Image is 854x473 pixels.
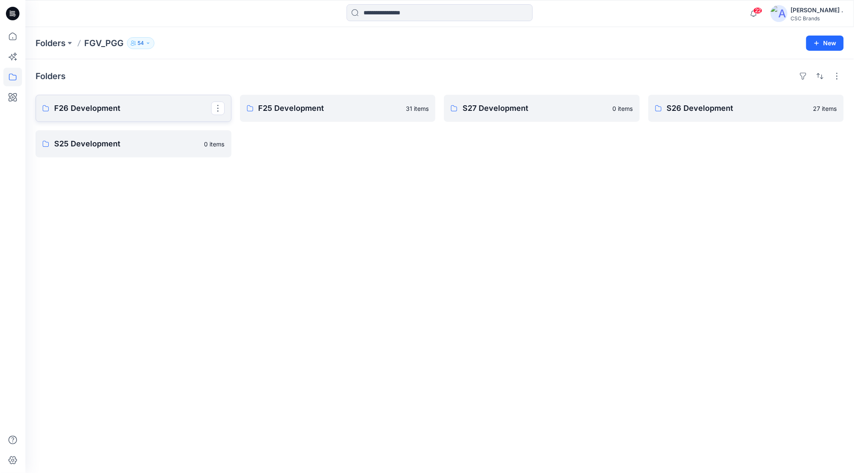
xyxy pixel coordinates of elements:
div: [PERSON_NAME] . [791,5,843,15]
p: F25 Development [259,102,401,114]
p: F26 Development [54,102,211,114]
p: 0 items [613,104,633,113]
a: S27 Development0 items [444,95,640,122]
a: S26 Development27 items [648,95,844,122]
p: S27 Development [463,102,608,114]
p: 0 items [204,140,225,148]
span: 22 [753,7,763,14]
button: New [806,36,844,51]
img: avatar [771,5,788,22]
p: FGV_PGG [84,37,124,49]
h4: Folders [36,71,66,81]
p: 31 items [406,104,429,113]
p: S26 Development [667,102,809,114]
a: S25 Development0 items [36,130,231,157]
p: S25 Development [54,138,199,150]
button: 54 [127,37,154,49]
p: 54 [138,38,144,48]
a: F25 Development31 items [240,95,436,122]
p: 27 items [813,104,837,113]
a: F26 Development [36,95,231,122]
div: CSC Brands [791,15,843,22]
a: Folders [36,37,66,49]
